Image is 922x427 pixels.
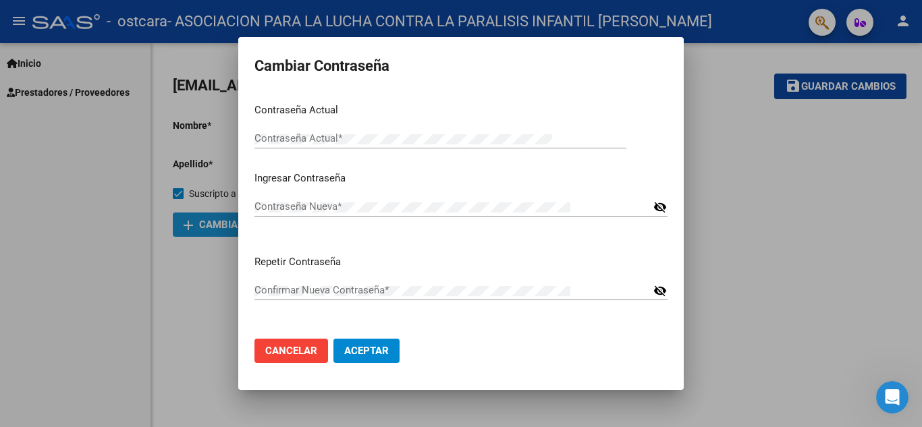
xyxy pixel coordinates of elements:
button: Aceptar [333,339,400,363]
p: Contraseña Actual [254,103,668,118]
p: Repetir Contraseña [254,254,668,270]
p: Ingresar Contraseña [254,171,668,186]
button: Cancelar [254,339,328,363]
iframe: Intercom live chat [876,381,909,414]
span: Aceptar [344,345,389,357]
mat-icon: visibility_off [653,199,667,215]
span: Cancelar [265,345,317,357]
h2: Cambiar Contraseña [254,53,668,79]
mat-icon: visibility_off [653,283,667,299]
